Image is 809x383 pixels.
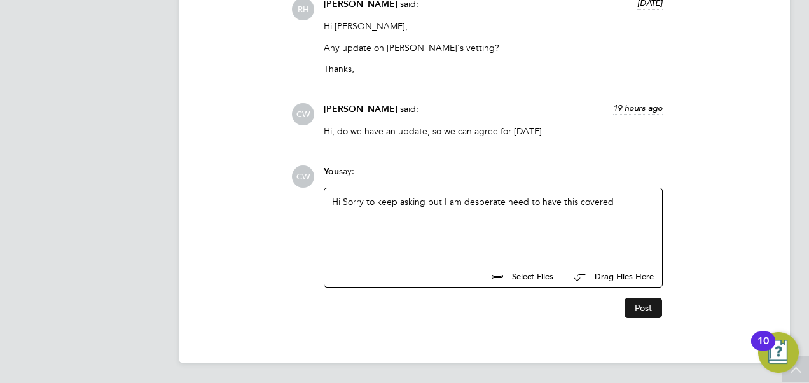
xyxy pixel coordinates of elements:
div: say: [324,165,663,188]
span: [PERSON_NAME] [324,104,398,115]
p: Any update on [PERSON_NAME]'s vetting? [324,42,663,53]
p: Hi, do we have an update, so we can agree for [DATE] [324,125,663,137]
div: 10 [757,341,769,358]
span: CW [292,103,314,125]
button: Post [625,298,662,318]
p: Hi [PERSON_NAME], [324,20,663,32]
span: 19 hours ago [613,102,663,113]
div: Hi Sorry to keep asking but I am desperate need to have this covered [332,196,654,251]
button: Drag Files Here [564,263,654,290]
span: CW [292,165,314,188]
p: Thanks, [324,63,663,74]
span: You [324,166,339,177]
span: said: [400,103,418,115]
button: Open Resource Center, 10 new notifications [758,332,799,373]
